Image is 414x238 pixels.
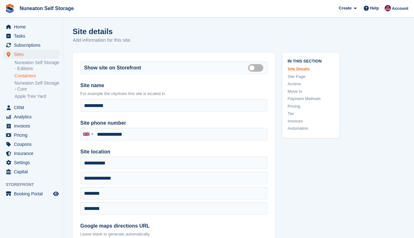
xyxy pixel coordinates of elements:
a: menu [3,112,60,121]
a: Apple Tree Yard [15,93,60,99]
div: United Kingdom: +44 [81,128,95,140]
h1: Site details [73,27,131,36]
a: menu [3,22,60,31]
label: Google maps directions URL [80,222,267,230]
span: In this section [288,58,334,64]
span: Tasks [14,32,52,40]
img: Chris Palmer [385,5,391,11]
a: Nuneaton Self Storage - Editions [15,60,60,72]
a: Site Page [288,74,334,80]
a: menu [3,140,60,149]
span: Create [339,5,351,11]
label: Site phone number [80,119,267,127]
a: Automation [288,125,334,132]
a: menu [3,149,60,158]
a: menu [3,103,60,112]
label: Site location [80,148,267,156]
span: Home [14,22,52,31]
label: Show site on Storefront [84,64,141,72]
p: For example the city/town this site is located in. [80,91,267,97]
span: Invoices [14,122,52,130]
p: Add information for this site. [73,37,131,44]
span: Sites [14,50,52,59]
a: menu [3,189,60,198]
span: Settings [14,158,52,167]
a: menu [3,122,60,130]
span: Storefront [6,181,63,188]
a: Pricing [288,103,334,110]
span: Subscriptions [14,41,52,50]
span: Capital [14,167,52,176]
a: Preview store [52,190,60,198]
a: Move In [288,88,334,95]
a: menu [3,167,60,176]
label: Is public [248,67,266,68]
a: menu [3,50,60,59]
a: menu [3,32,60,40]
a: menu [3,41,60,50]
label: Site name [80,82,267,89]
p: Leave blank to generate automatically. [80,231,267,237]
span: Coupons [14,140,52,149]
a: menu [3,131,60,140]
a: Payment Methods [288,96,334,102]
a: menu [3,158,60,167]
a: Site Details [288,66,334,72]
a: Access [288,81,334,87]
a: Invoices [288,118,334,124]
span: Help [370,5,379,11]
span: Pricing [14,131,52,140]
a: Nuneaton Self Storage [17,3,76,14]
span: CRM [14,103,52,112]
img: stora-icon-8386f47178a22dfd0bd8f6a31ec36ba5ce8667c1dd55bd0f319d3a0aa187defe.svg [5,4,15,13]
a: Tax [288,110,334,117]
span: Account [392,5,408,12]
a: Nuneaton Self Storage - Core [15,80,60,92]
a: Containers [15,73,60,79]
span: Analytics [14,112,52,121]
span: Booking Portal [14,189,52,198]
span: Insurance [14,149,52,158]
